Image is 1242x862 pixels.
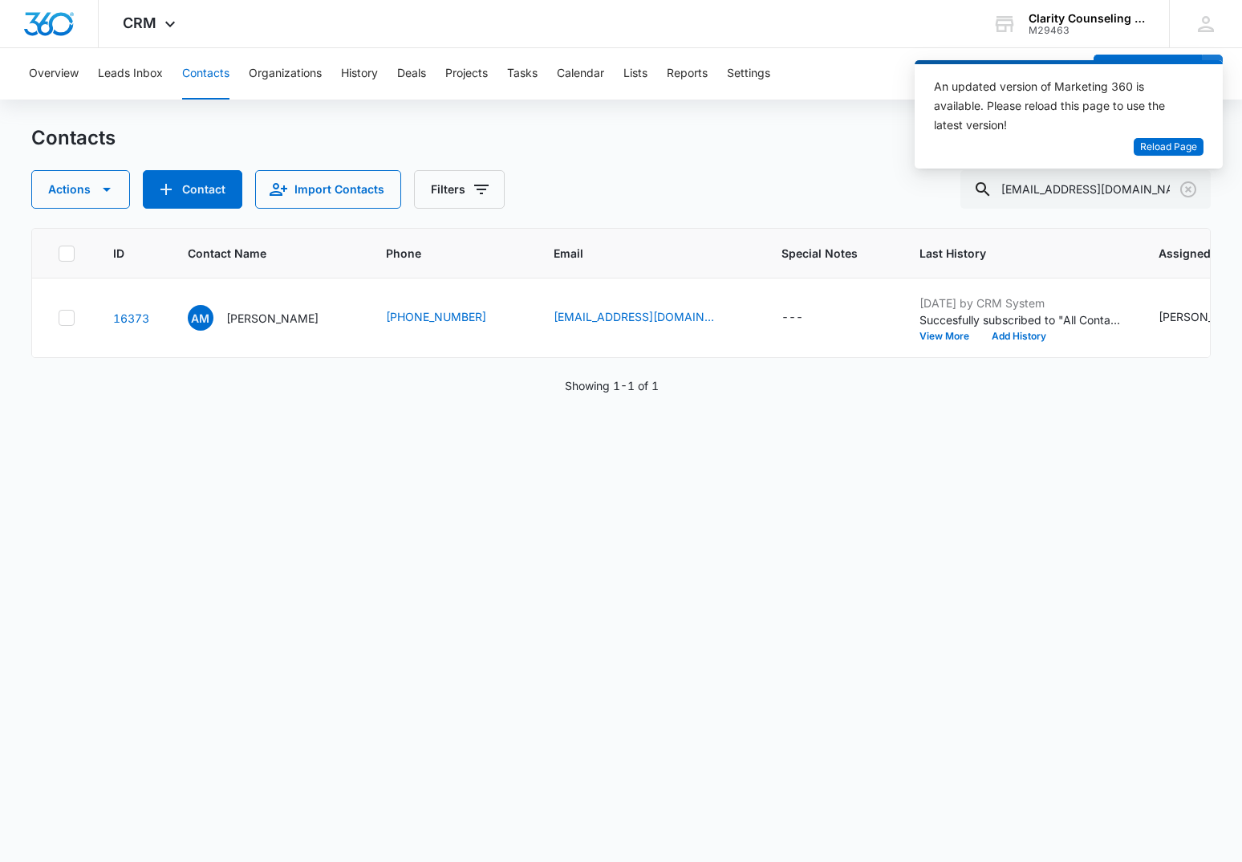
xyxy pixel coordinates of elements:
[667,48,708,100] button: Reports
[565,377,659,394] p: Showing 1-1 of 1
[143,170,242,209] button: Add Contact
[445,48,488,100] button: Projects
[188,305,213,331] span: AM
[188,245,324,262] span: Contact Name
[386,245,492,262] span: Phone
[1134,138,1203,157] button: Reload Page
[781,308,803,327] div: ---
[226,310,319,327] p: [PERSON_NAME]
[919,331,980,341] button: View More
[98,48,163,100] button: Leads Inbox
[557,48,604,100] button: Calendar
[554,308,743,327] div: Email - aubrie.marella@gmail.com - Select to Edit Field
[188,305,347,331] div: Contact Name - Aubrie Marella - Select to Edit Field
[1140,140,1197,155] span: Reload Page
[554,308,714,325] a: [EMAIL_ADDRESS][DOMAIN_NAME]
[980,331,1057,341] button: Add History
[960,170,1211,209] input: Search Contacts
[386,308,515,327] div: Phone - (910) 520-3714 - Select to Edit Field
[1094,55,1202,93] button: Add Contact
[414,170,505,209] button: Filters
[623,48,647,100] button: Lists
[554,245,720,262] span: Email
[255,170,401,209] button: Import Contacts
[397,48,426,100] button: Deals
[182,48,229,100] button: Contacts
[31,126,116,150] h1: Contacts
[1029,12,1146,25] div: account name
[249,48,322,100] button: Organizations
[29,48,79,100] button: Overview
[113,245,126,262] span: ID
[934,77,1184,135] div: An updated version of Marketing 360 is available. Please reload this page to use the latest version!
[727,48,770,100] button: Settings
[386,308,486,325] a: [PHONE_NUMBER]
[507,48,538,100] button: Tasks
[123,14,156,31] span: CRM
[781,245,858,262] span: Special Notes
[919,311,1120,328] p: Succesfully subscribed to "All Contacts".
[113,311,149,325] a: Navigate to contact details page for Aubrie Marella
[1029,25,1146,36] div: account id
[919,295,1120,311] p: [DATE] by CRM System
[919,245,1097,262] span: Last History
[31,170,130,209] button: Actions
[1175,177,1201,202] button: Clear
[781,308,832,327] div: Special Notes - - Select to Edit Field
[341,48,378,100] button: History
